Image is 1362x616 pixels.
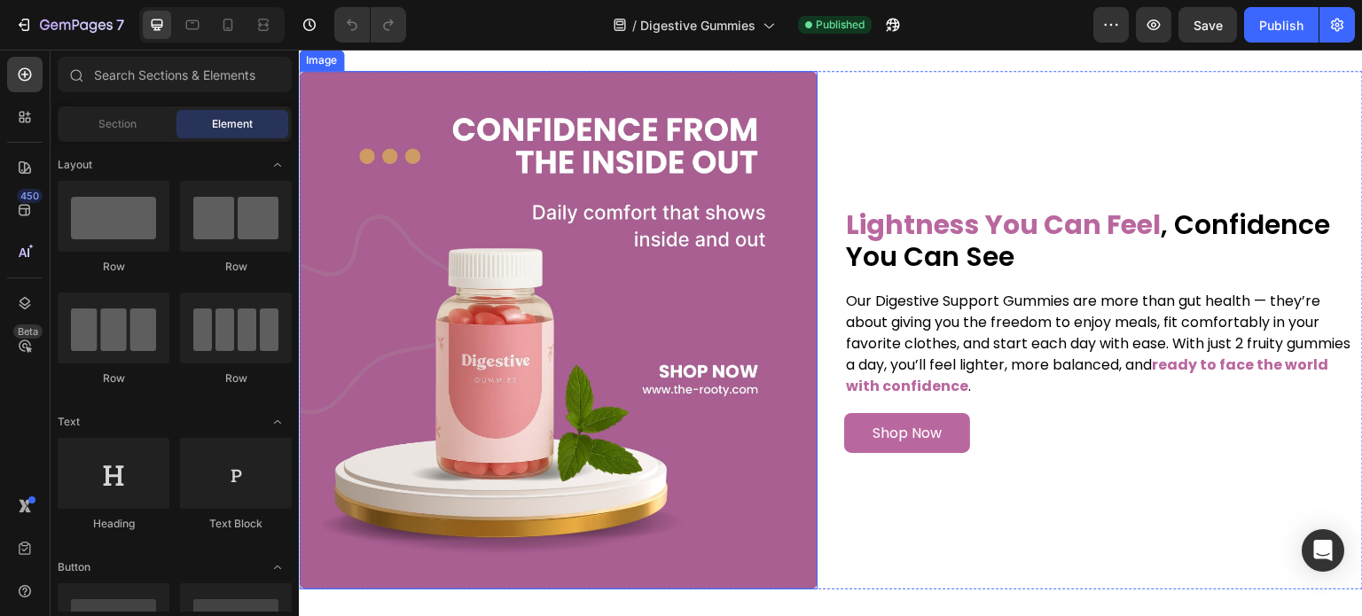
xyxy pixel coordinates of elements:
strong: ready to face the world with confidence [547,305,1029,347]
div: Row [180,370,292,386]
div: Undo/Redo [334,7,406,43]
strong: Lightness You Can Feel [547,156,862,194]
div: Publish [1259,16,1303,35]
p: Shop Now [574,374,643,393]
div: Beta [13,324,43,339]
span: Toggle open [263,553,292,581]
div: Heading [58,516,169,532]
button: 7 [7,7,132,43]
span: Layout [58,157,92,173]
div: Open Intercom Messenger [1302,529,1344,572]
span: Published [816,17,865,33]
h2: , Confidence You Can See [545,158,1064,225]
div: Text Block [180,516,292,532]
div: Row [58,259,169,275]
a: Shop Now [545,363,671,403]
p: Our Digestive Support Gummies are more than gut health — they’re about giving you the freedom to ... [547,241,1062,347]
iframe: Design area [299,50,1362,616]
button: Save [1178,7,1237,43]
span: Text [58,414,80,430]
button: Publish [1244,7,1319,43]
span: Save [1194,18,1223,33]
span: Digestive Gummies [640,16,755,35]
div: Row [58,370,169,386]
input: Search Sections & Elements [58,57,292,92]
div: 450 [17,189,43,203]
span: Button [58,559,90,575]
span: Element [212,116,253,132]
span: / [632,16,637,35]
p: 7 [116,14,124,35]
div: Row [180,259,292,275]
span: Toggle open [263,408,292,436]
span: Section [98,116,137,132]
span: Toggle open [263,151,292,179]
